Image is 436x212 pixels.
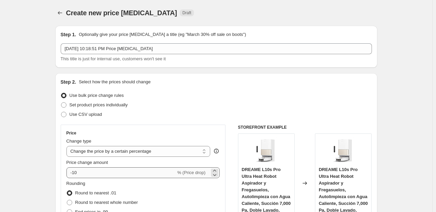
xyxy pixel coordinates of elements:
span: Use CSV upload [70,112,102,117]
h2: Step 1. [61,31,76,38]
span: Change type [66,139,92,144]
button: Price change jobs [55,8,65,18]
p: Select how the prices should change [79,79,151,85]
input: 30% off holiday sale [61,43,372,54]
h2: Step 2. [61,79,76,85]
h6: STOREFRONT EXAMPLE [238,125,372,130]
span: Create new price [MEDICAL_DATA] [66,9,177,17]
img: 61j8LoZh3rL_80x.jpg [253,137,280,164]
span: Price change amount [66,160,108,165]
span: This title is just for internal use, customers won't see it [61,56,166,61]
span: Draft [182,10,191,16]
div: help [213,148,220,154]
span: Round to nearest whole number [75,200,138,205]
img: 61j8LoZh3rL_80x.jpg [330,137,357,164]
h3: Price [66,130,76,136]
span: % (Price drop) [177,170,205,175]
input: -15 [66,167,176,178]
span: Use bulk price change rules [70,93,124,98]
span: Rounding [66,181,85,186]
p: Optionally give your price [MEDICAL_DATA] a title (eg "March 30% off sale on boots") [79,31,246,38]
span: Set product prices individually [70,102,128,107]
span: Round to nearest .01 [75,190,116,195]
